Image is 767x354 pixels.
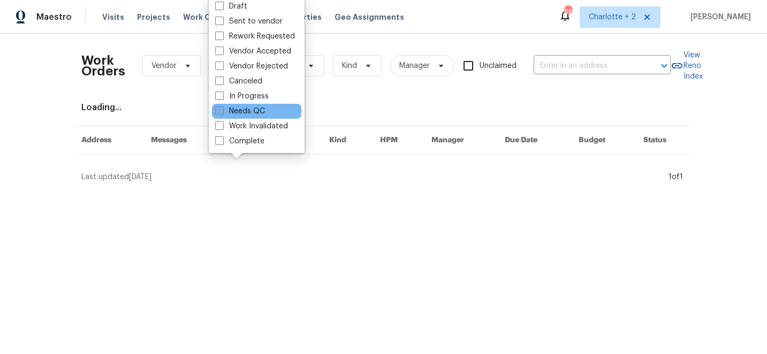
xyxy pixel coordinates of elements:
span: Projects [137,12,170,22]
th: Kind [321,126,371,155]
span: Kind [342,60,357,71]
span: Vendor [151,60,177,71]
th: Budget [570,126,635,155]
label: Canceled [215,76,262,87]
div: 66 [564,6,572,17]
th: Address [73,126,142,155]
button: Open [657,58,672,73]
div: 1 of 1 [669,172,683,182]
label: Vendor Accepted [215,46,291,57]
span: [PERSON_NAME] [686,12,751,22]
label: Work Invalidated [215,121,288,132]
span: [DATE] [129,173,151,181]
label: Complete [215,136,264,147]
label: Sent to vendor [215,16,283,27]
span: Maestro [36,12,72,22]
div: Loading... [81,102,686,113]
label: Rework Requested [215,31,295,42]
span: Visits [102,12,124,22]
th: Messages [142,126,221,155]
label: Draft [215,1,247,12]
label: Vendor Rejected [215,61,288,72]
span: Unclaimed [480,60,517,72]
th: Manager [423,126,497,155]
th: Due Date [496,126,570,155]
span: Manager [399,60,430,71]
label: Needs QC [215,106,265,117]
div: Last updated [81,172,665,182]
h2: Work Orders [81,55,125,76]
th: HPM [371,126,423,155]
a: View Reno Index [671,50,703,82]
span: Charlotte + 2 [589,12,636,22]
th: Status [635,126,694,155]
span: Geo Assignments [335,12,404,22]
span: Work Orders [183,12,232,22]
input: Enter in an address [534,58,641,74]
label: In Progress [215,91,269,102]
